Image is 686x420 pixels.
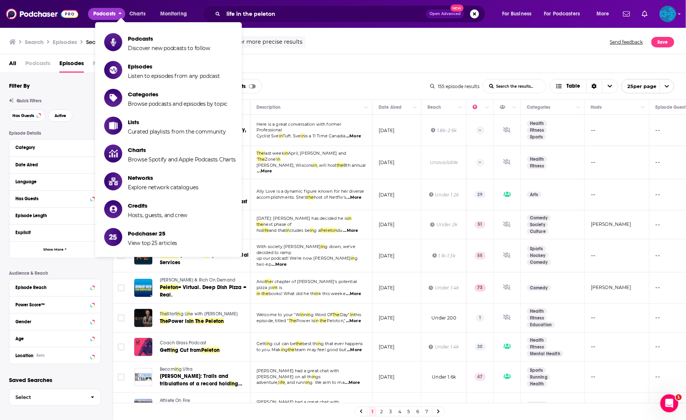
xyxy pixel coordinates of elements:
[256,163,313,168] span: [PERSON_NAME], Wiscons
[269,291,315,296] span: books! What did he th
[118,315,124,321] span: Toggle select row
[549,79,618,93] button: Choose View
[585,304,650,333] td: --
[354,312,361,317] span: this
[340,312,350,317] span: Day".
[160,373,249,388] a: [PERSON_NAME]: Trails and tribulations of a record holding runner, mom, and
[676,394,682,400] span: 1
[256,279,265,284] span: Ano
[379,103,402,112] div: Date Aired
[500,103,510,112] div: Has Guests
[343,228,358,234] span: ...More
[128,146,236,154] span: Charts
[288,347,295,352] span: the
[15,211,94,220] button: Episode Length
[256,256,351,261] span: up our podcast! We're now [PERSON_NAME]
[167,311,177,317] span: Start
[284,151,288,156] span: in
[256,216,348,221] span: [DATE]: [PERSON_NAME] has decided he is
[429,344,459,350] div: Under 1.4k
[527,192,541,198] a: Arts
[15,230,90,235] div: Explicit
[651,37,674,47] button: Save
[160,366,249,373] a: Becoming Ultra
[272,285,276,290] span: in
[189,318,194,324] span: In
[510,103,519,112] button: Column Actions
[53,38,77,46] h3: Episodes
[527,259,551,265] a: Comedy
[128,73,220,79] span: Listen to episodes from any podcast
[475,343,486,351] p: 30
[348,216,352,221] span: in
[344,163,366,168] span: 8th annual
[266,341,270,346] span: in
[346,318,361,324] span: ...More
[591,103,602,112] div: Hosts
[256,189,364,194] span: Ally Love is a dynamic figure known for her diverse
[429,285,459,291] div: Under 1.4k
[256,318,289,323] span: episode, titled "
[451,5,464,12] span: New
[118,344,124,350] span: Toggle select row
[15,160,94,169] button: Date Aired
[527,127,547,133] a: Fitness
[351,256,355,261] span: in
[160,340,249,347] a: Coach Glass Podcast
[378,407,385,416] a: 2
[160,284,178,291] span: Peleton
[9,271,101,276] p: Audience & Reach
[296,318,314,323] span: Power Is
[281,347,285,352] span: in
[295,347,346,352] span: team may feel good but
[160,318,168,324] span: The
[272,262,287,268] span: ...More
[160,318,249,325] a: ThePower IsInThePeleton
[168,318,189,324] span: Power Is
[256,347,281,352] span: to you. Mak
[15,350,94,360] button: LocationBeta
[387,407,395,416] a: 3
[596,9,609,19] span: More
[544,9,580,19] span: For Podcasters
[128,184,198,191] span: Explore network catalogues
[9,110,45,122] button: Has Guests
[160,311,249,318] a: TheStarting Line with [PERSON_NAME]
[256,195,307,200] span: accomplishments. She's
[155,8,197,20] button: open menu
[264,222,292,227] span: next phase of
[527,315,547,321] a: Fitness
[223,8,426,20] input: Search podcasts, credits, & more...
[265,157,277,162] span: Zone’
[497,8,541,20] button: open menu
[270,341,296,346] span: g cut can be
[160,347,170,353] span: Gett
[128,230,177,237] span: Podchaser 25
[160,347,249,354] a: Getting Cut fromPeleton
[379,344,395,350] p: [DATE]
[160,398,190,403] span: Athlete On Fire
[187,311,190,317] span: in
[527,308,547,314] a: Health
[423,407,431,416] a: 7
[432,315,457,321] span: Under 200
[350,312,354,317] span: In
[86,38,172,46] div: Search Results:
[539,8,591,20] button: open menu
[12,114,34,118] span: Has Guests
[307,195,314,200] span: the
[128,63,220,70] span: Episodes
[362,103,371,112] button: Column Actions
[269,228,286,233] span: and that
[527,351,563,357] a: Mental Health
[621,79,674,93] button: open menu
[128,45,210,52] span: Discover new podcasts to follow
[286,228,290,233] span: in
[379,221,395,228] p: [DATE]
[160,277,235,283] span: [PERSON_NAME] & Rich On Demand
[430,159,458,166] div: Unavailable
[527,163,547,169] a: Fitness
[15,162,90,167] div: Date Aired
[15,285,88,290] div: Episode Reach
[176,311,180,317] span: in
